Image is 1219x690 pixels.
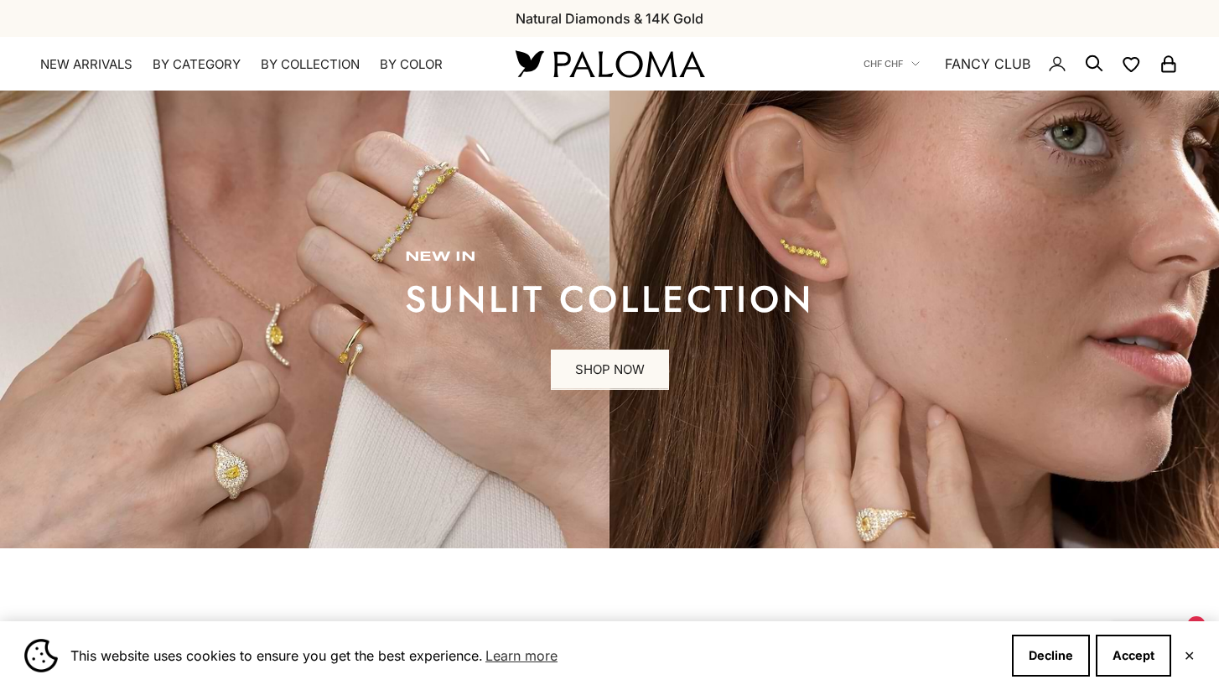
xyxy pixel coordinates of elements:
a: SHOP NOW [551,350,669,390]
nav: Secondary navigation [864,37,1179,91]
summary: By Category [153,56,241,73]
button: Close [1184,651,1195,661]
img: Cookie banner [24,639,58,672]
summary: By Color [380,56,443,73]
button: Decline [1012,635,1090,677]
a: NEW ARRIVALS [40,56,132,73]
button: Accept [1096,635,1171,677]
p: Natural Diamonds & 14K Gold [516,8,703,29]
button: CHF CHF [864,56,920,71]
p: sunlit collection [405,283,814,316]
span: CHF CHF [864,56,903,71]
nav: Primary navigation [40,56,475,73]
summary: By Collection [261,56,360,73]
a: Learn more [483,643,560,668]
p: new in [405,249,814,266]
span: This website uses cookies to ensure you get the best experience. [70,643,999,668]
a: FANCY CLUB [945,53,1030,75]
